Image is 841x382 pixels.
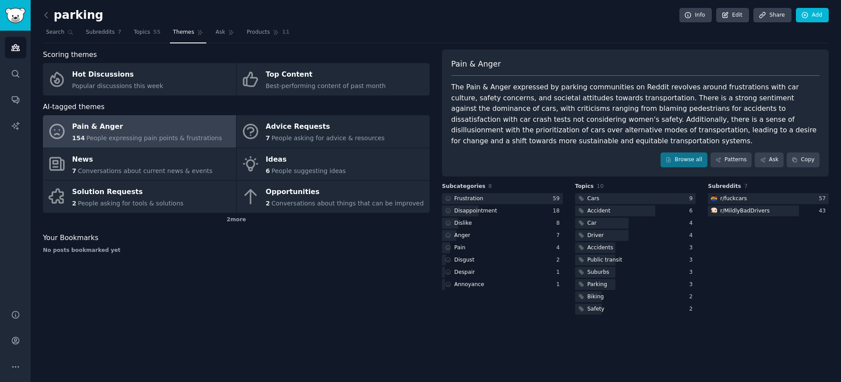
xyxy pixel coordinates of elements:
[442,193,563,204] a: Frustration59
[134,28,150,36] span: Topics
[575,255,696,265] a: Public transit3
[689,293,696,301] div: 2
[266,68,386,82] div: Top Content
[212,25,237,43] a: Ask
[454,195,483,203] div: Frustration
[442,279,563,290] a: Annoyance1
[43,50,97,60] span: Scoring themes
[237,180,430,213] a: Opportunities2Conversations about things that can be improved
[819,207,829,215] div: 43
[708,205,829,216] a: MildlyBadDriversr/MildlyBadDrivers43
[796,8,829,23] a: Add
[587,219,597,227] div: Car
[587,232,604,240] div: Driver
[72,134,85,141] span: 154
[587,207,611,215] div: Accident
[575,267,696,278] a: Suburbs3
[575,304,696,315] a: Safety2
[556,256,563,264] div: 2
[442,205,563,216] a: Disappointment18
[272,134,385,141] span: People asking for advice & resources
[587,244,613,252] div: Accidents
[244,25,293,43] a: Products11
[556,232,563,240] div: 7
[442,218,563,229] a: Dislike8
[575,193,696,204] a: Cars9
[272,200,424,207] span: Conversations about things that can be improved
[575,205,696,216] a: Accident6
[556,269,563,276] div: 1
[587,305,604,313] div: Safety
[43,102,105,113] span: AI-tagged themes
[272,167,346,174] span: People suggesting ideas
[556,219,563,227] div: 8
[689,256,696,264] div: 3
[131,25,163,43] a: Topics55
[266,185,424,199] div: Opportunities
[266,167,270,174] span: 6
[46,28,64,36] span: Search
[442,267,563,278] a: Despair1
[689,195,696,203] div: 9
[720,207,770,215] div: r/ MildlyBadDrivers
[216,28,225,36] span: Ask
[587,256,622,264] div: Public transit
[587,269,609,276] div: Suburbs
[454,232,470,240] div: Anger
[720,195,747,203] div: r/ fuckcars
[689,305,696,313] div: 2
[442,242,563,253] a: Pain4
[266,134,270,141] span: 7
[237,63,430,95] a: Top ContentBest-performing content of past month
[43,8,103,22] h2: parking
[787,152,820,167] button: Copy
[86,134,222,141] span: People expressing pain points & frustrations
[442,255,563,265] a: Disgust2
[575,218,696,229] a: Car4
[72,167,77,174] span: 7
[587,281,607,289] div: Parking
[689,269,696,276] div: 3
[266,82,386,89] span: Best-performing content of past month
[442,230,563,241] a: Anger7
[755,152,784,167] a: Ask
[454,281,484,289] div: Annoyance
[553,195,563,203] div: 59
[488,183,492,189] span: 8
[173,28,194,36] span: Themes
[78,200,184,207] span: People asking for tools & solutions
[689,244,696,252] div: 3
[237,148,430,180] a: Ideas6People suggesting ideas
[170,25,207,43] a: Themes
[72,152,213,166] div: News
[451,59,501,70] span: Pain & Anger
[83,25,124,43] a: Subreddits7
[43,115,236,148] a: Pain & Anger154People expressing pain points & frustrations
[86,28,115,36] span: Subreddits
[753,8,791,23] a: Share
[78,167,212,174] span: Conversations about current news & events
[689,219,696,227] div: 4
[454,269,475,276] div: Despair
[575,279,696,290] a: Parking3
[689,207,696,215] div: 6
[575,183,594,191] span: Topics
[679,8,712,23] a: Info
[597,183,604,189] span: 10
[72,200,77,207] span: 2
[266,152,346,166] div: Ideas
[587,293,604,301] div: Biking
[442,183,485,191] span: Subcategories
[118,28,122,36] span: 7
[819,195,829,203] div: 57
[282,28,290,36] span: 11
[710,152,752,167] a: Patterns
[266,120,385,134] div: Advice Requests
[43,63,236,95] a: Hot DiscussionsPopular discussions this week
[43,25,77,43] a: Search
[72,82,163,89] span: Popular discussions this week
[43,213,430,227] div: 2 more
[72,120,222,134] div: Pain & Anger
[711,208,717,214] img: MildlyBadDrivers
[556,281,563,289] div: 1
